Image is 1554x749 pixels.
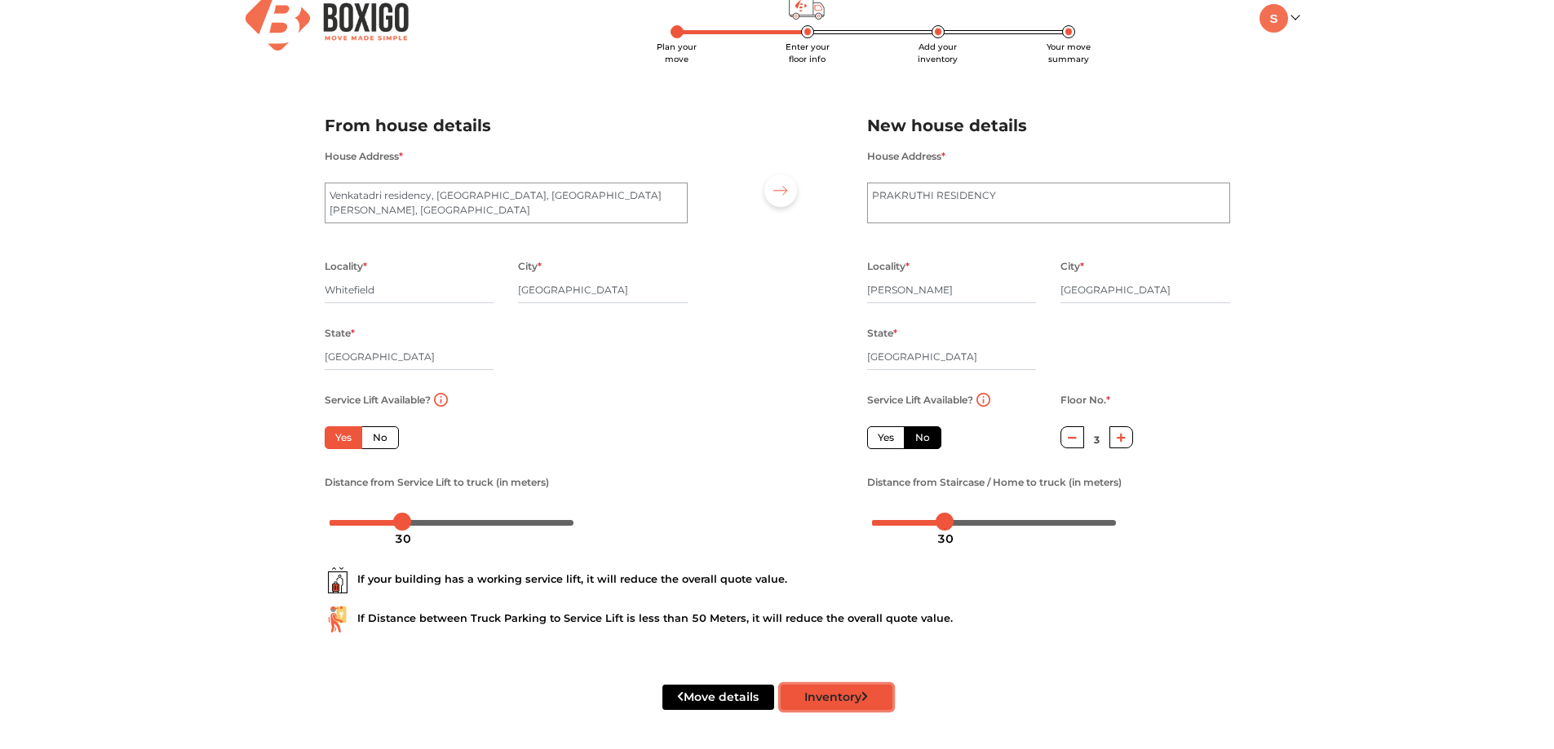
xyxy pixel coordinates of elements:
[781,685,892,710] button: Inventory
[918,42,958,64] span: Add your inventory
[867,183,1230,223] textarea: PRAKRUTHI RESIDENCY
[1060,256,1084,277] label: City
[325,426,362,449] label: Yes
[325,183,688,223] textarea: Venkatadri residency, [GEOGRAPHIC_DATA], [GEOGRAPHIC_DATA][PERSON_NAME], [GEOGRAPHIC_DATA]
[325,606,351,632] img: ...
[1060,390,1110,411] label: Floor No.
[325,606,1230,632] div: If Distance between Truck Parking to Service Lift is less than 50 Meters, it will reduce the over...
[867,146,945,167] label: House Address
[325,146,403,167] label: House Address
[867,472,1122,493] label: Distance from Staircase / Home to truck (in meters)
[1047,42,1091,64] span: Your move summary
[325,472,549,493] label: Distance from Service Lift to truck (in meters)
[518,256,542,277] label: City
[388,525,418,553] div: 30
[325,112,688,139] h2: From house details
[867,323,897,344] label: State
[931,525,960,553] div: 30
[325,323,355,344] label: State
[325,567,351,593] img: ...
[325,256,367,277] label: Locality
[662,685,774,710] button: Move details
[786,42,830,64] span: Enter your floor info
[867,390,973,411] label: Service Lift Available?
[904,426,941,449] label: No
[325,567,1230,593] div: If your building has a working service lift, it will reduce the overall quote value.
[867,426,905,449] label: Yes
[361,426,399,449] label: No
[325,390,431,411] label: Service Lift Available?
[657,42,697,64] span: Plan your move
[867,112,1230,139] h2: New house details
[867,256,910,277] label: Locality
